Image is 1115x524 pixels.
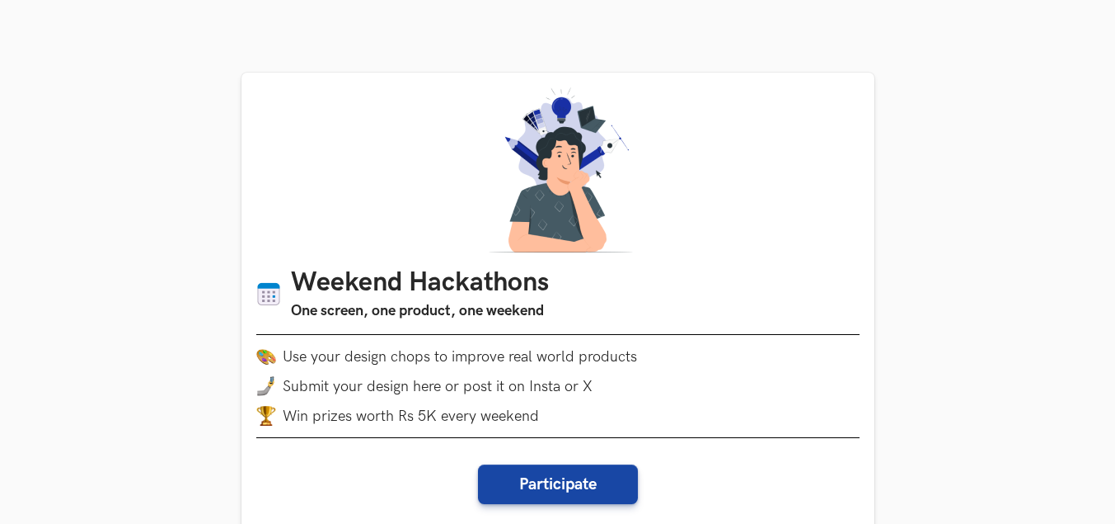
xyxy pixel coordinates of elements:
[256,347,276,366] img: palette.png
[291,267,549,300] h1: Weekend Hackathons
[256,406,860,426] li: Win prizes worth Rs 5K every weekend
[291,300,549,323] h3: One screen, one product, one weekend
[256,281,281,307] img: Calendar icon
[256,376,276,396] img: mobile-in-hand.png
[283,378,593,395] span: Submit your design here or post it on Insta or X
[478,465,638,504] button: Participate
[256,347,860,366] li: Use your design chops to improve real world products
[256,406,276,426] img: trophy.png
[479,87,637,253] img: A designer thinking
